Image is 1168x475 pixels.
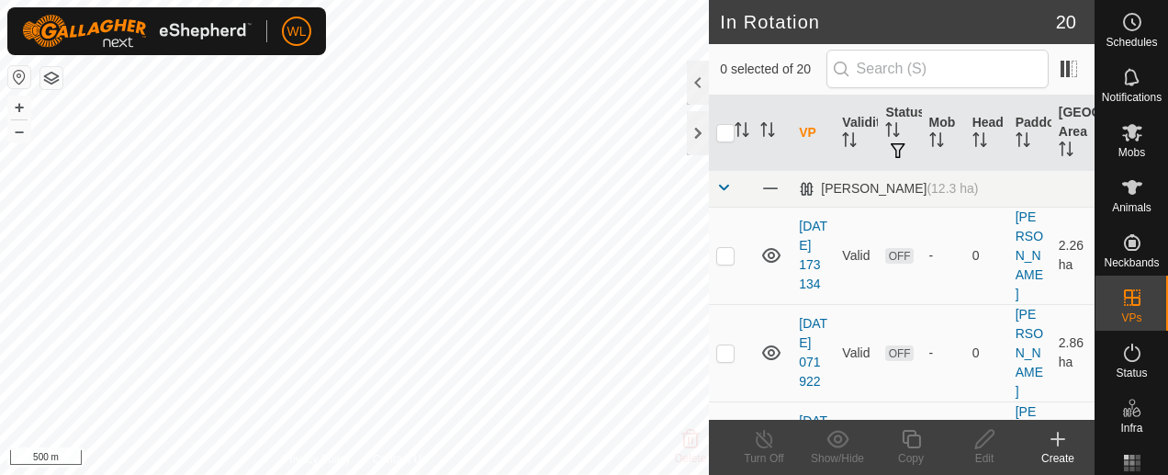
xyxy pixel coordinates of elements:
div: Copy [874,450,948,467]
button: Map Layers [40,67,62,89]
p-sorticon: Activate to sort [929,135,944,150]
td: 2.26 ha [1051,207,1095,304]
div: [PERSON_NAME] [799,181,978,197]
p-sorticon: Activate to sort [972,135,987,150]
span: Neckbands [1104,257,1159,268]
span: OFF [885,248,913,264]
td: 0 [965,304,1008,401]
th: Paddock [1008,96,1051,171]
th: VP [792,96,835,171]
button: + [8,96,30,119]
a: [PERSON_NAME] [1016,307,1043,399]
p-sorticon: Activate to sort [842,135,857,150]
p-sorticon: Activate to sort [1059,144,1073,159]
span: Schedules [1106,37,1157,48]
a: [DATE] 071922 [799,316,827,389]
span: 20 [1056,8,1076,36]
td: 0 [965,207,1008,304]
th: [GEOGRAPHIC_DATA] Area [1051,96,1095,171]
span: (12.3 ha) [927,181,978,196]
th: Mob [922,96,965,171]
div: Show/Hide [801,450,874,467]
a: Privacy Policy [282,451,351,468]
span: Mobs [1118,147,1145,158]
div: Edit [948,450,1021,467]
a: [DATE] 173134 [799,219,827,291]
a: [PERSON_NAME] [1016,209,1043,301]
span: Status [1116,368,1147,379]
td: Valid [835,207,878,304]
input: Search (S) [826,50,1049,88]
button: Reset Map [8,66,30,88]
th: Validity [835,96,878,171]
td: 2.86 ha [1051,304,1095,401]
span: OFF [885,345,913,361]
div: - [929,344,958,363]
h2: In Rotation [720,11,1056,33]
span: Animals [1112,202,1151,213]
p-sorticon: Activate to sort [760,125,775,140]
th: Head [965,96,1008,171]
p-sorticon: Activate to sort [735,125,749,140]
span: Notifications [1102,92,1162,103]
th: Status [878,96,921,171]
span: Infra [1120,423,1142,434]
span: WL [287,22,307,41]
a: Contact Us [373,451,427,468]
div: Create [1021,450,1095,467]
span: VPs [1121,312,1141,323]
td: Valid [835,304,878,401]
img: Gallagher Logo [22,15,252,48]
p-sorticon: Activate to sort [885,125,900,140]
button: – [8,120,30,142]
p-sorticon: Activate to sort [1016,135,1030,150]
div: - [929,246,958,266]
span: 0 selected of 20 [720,60,825,79]
div: Turn Off [727,450,801,467]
